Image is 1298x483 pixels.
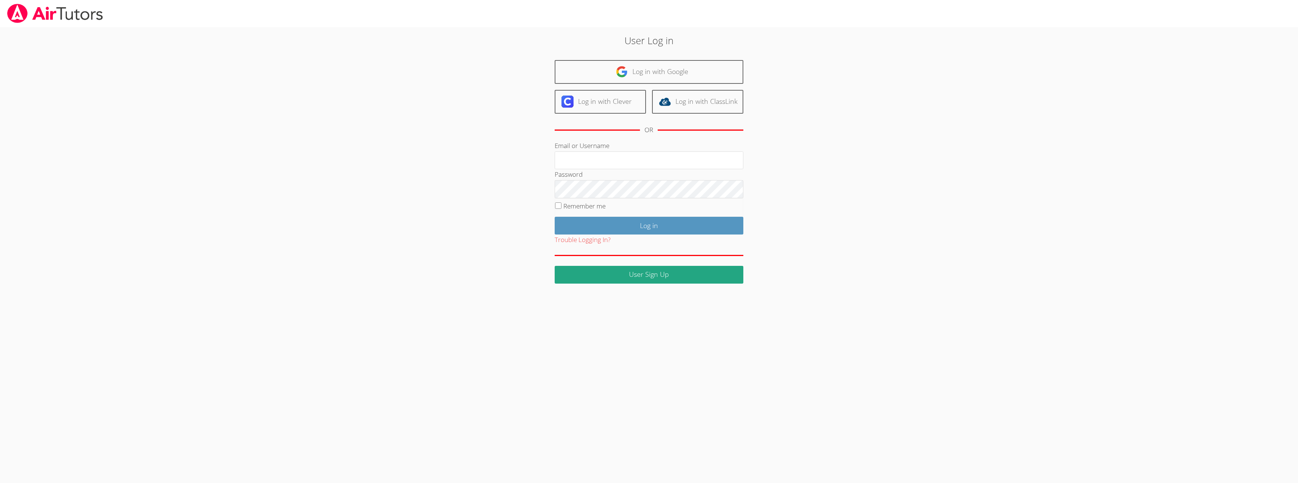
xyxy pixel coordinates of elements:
[555,266,743,284] a: User Sign Up
[6,4,104,23] img: airtutors_banner-c4298cdbf04f3fff15de1276eac7730deb9818008684d7c2e4769d2f7ddbe033.png
[555,90,646,114] a: Log in with Clever
[659,96,671,108] img: classlink-logo-d6bb404cc1216ec64c9a2012d9dc4662098be43eaf13dc465df04b49fa7ab582.svg
[555,217,743,235] input: Log in
[644,125,653,136] div: OR
[555,170,583,179] label: Password
[555,141,609,150] label: Email or Username
[298,33,1000,48] h2: User Log in
[561,96,574,108] img: clever-logo-6eab21bc6e7a338710f1a6ff85c0baf02591cd810cc4098c63d3a4b26e2feb20.svg
[555,60,743,84] a: Log in with Google
[555,235,611,245] button: Trouble Logging In?
[652,90,743,114] a: Log in with ClassLink
[616,66,628,78] img: google-logo-50288ca7cdecda66e5e0955fdab243c47b7ad437acaf1139b6f446037453330a.svg
[563,202,606,210] label: Remember me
